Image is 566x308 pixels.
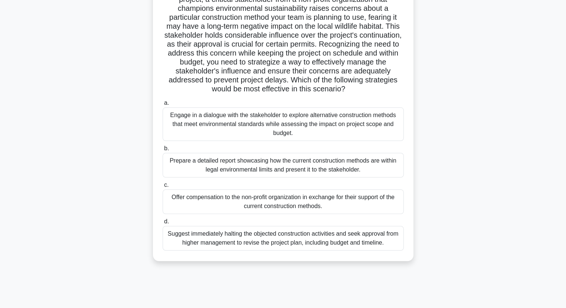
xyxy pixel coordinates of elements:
[163,226,404,251] div: Suggest immediately halting the objected construction activities and seek approval from higher ma...
[164,218,169,224] span: d.
[163,107,404,141] div: Engage in a dialogue with the stakeholder to explore alternative construction methods that meet e...
[164,182,169,188] span: c.
[163,189,404,214] div: Offer compensation to the non-profit organization in exchange for their support of the current co...
[164,100,169,106] span: a.
[163,153,404,177] div: Prepare a detailed report showcasing how the current construction methods are within legal enviro...
[164,145,169,151] span: b.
